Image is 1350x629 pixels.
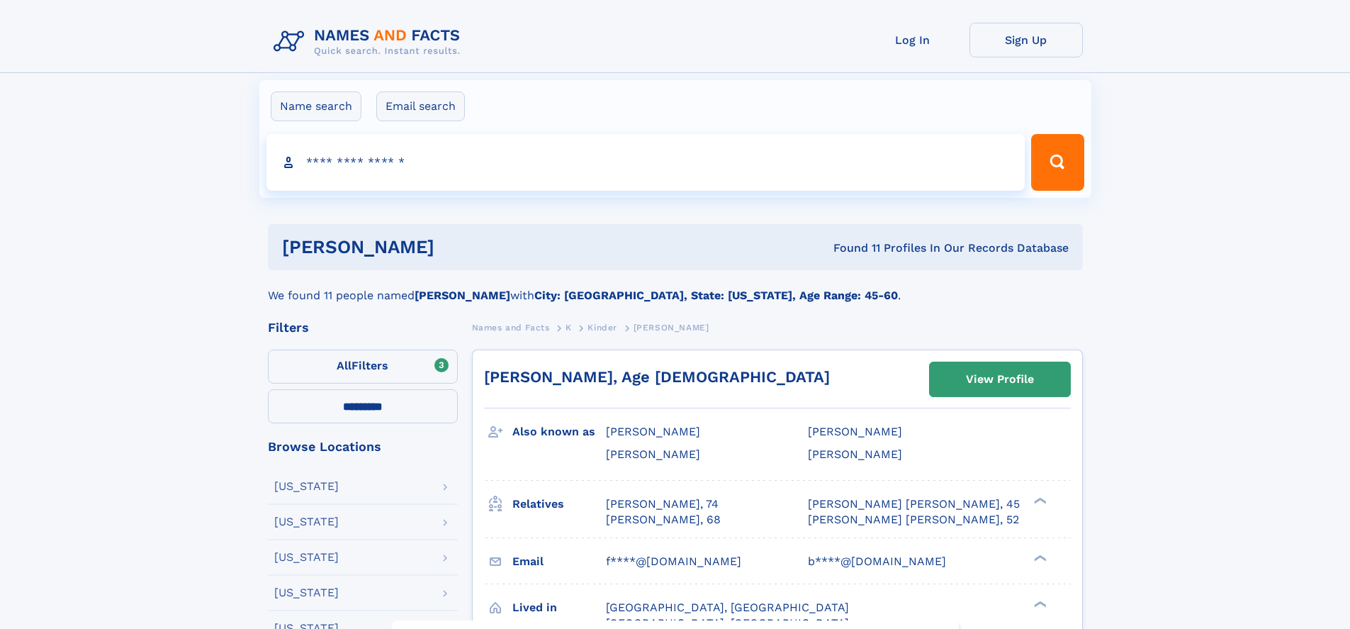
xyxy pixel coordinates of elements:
[606,447,700,461] span: [PERSON_NAME]
[566,318,572,336] a: K
[930,362,1070,396] a: View Profile
[606,601,849,614] span: [GEOGRAPHIC_DATA], [GEOGRAPHIC_DATA]
[808,425,902,438] span: [PERSON_NAME]
[376,91,465,121] label: Email search
[512,550,606,574] h3: Email
[969,23,1083,57] a: Sign Up
[274,552,339,563] div: [US_STATE]
[606,496,719,512] a: [PERSON_NAME], 74
[415,289,510,302] b: [PERSON_NAME]
[268,440,458,453] div: Browse Locations
[512,420,606,444] h3: Also known as
[484,368,830,386] a: [PERSON_NAME], Age [DEMOGRAPHIC_DATA]
[534,289,898,302] b: City: [GEOGRAPHIC_DATA], State: [US_STATE], Age Range: 45-60
[856,23,969,57] a: Log In
[1030,599,1047,608] div: ❯
[282,238,634,256] h1: [PERSON_NAME]
[268,270,1083,304] div: We found 11 people named with .
[606,512,721,528] a: [PERSON_NAME], 68
[587,323,617,333] span: Kinder
[808,512,1019,528] a: [PERSON_NAME] [PERSON_NAME], 52
[512,492,606,516] h3: Relatives
[1030,553,1047,562] div: ❯
[274,481,339,492] div: [US_STATE]
[634,323,709,333] span: [PERSON_NAME]
[1031,134,1084,191] button: Search Button
[1030,496,1047,505] div: ❯
[268,321,458,334] div: Filters
[472,318,550,336] a: Names and Facts
[512,596,606,620] h3: Lived in
[337,359,351,372] span: All
[808,447,902,461] span: [PERSON_NAME]
[606,425,700,438] span: [PERSON_NAME]
[634,240,1069,256] div: Found 11 Profiles In Our Records Database
[268,23,472,61] img: Logo Names and Facts
[587,318,617,336] a: Kinder
[274,587,339,599] div: [US_STATE]
[966,363,1034,396] div: View Profile
[271,91,361,121] label: Name search
[274,516,339,528] div: [US_STATE]
[266,134,1025,191] input: search input
[268,350,458,384] label: Filters
[808,496,1020,512] a: [PERSON_NAME] [PERSON_NAME], 45
[566,323,572,333] span: K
